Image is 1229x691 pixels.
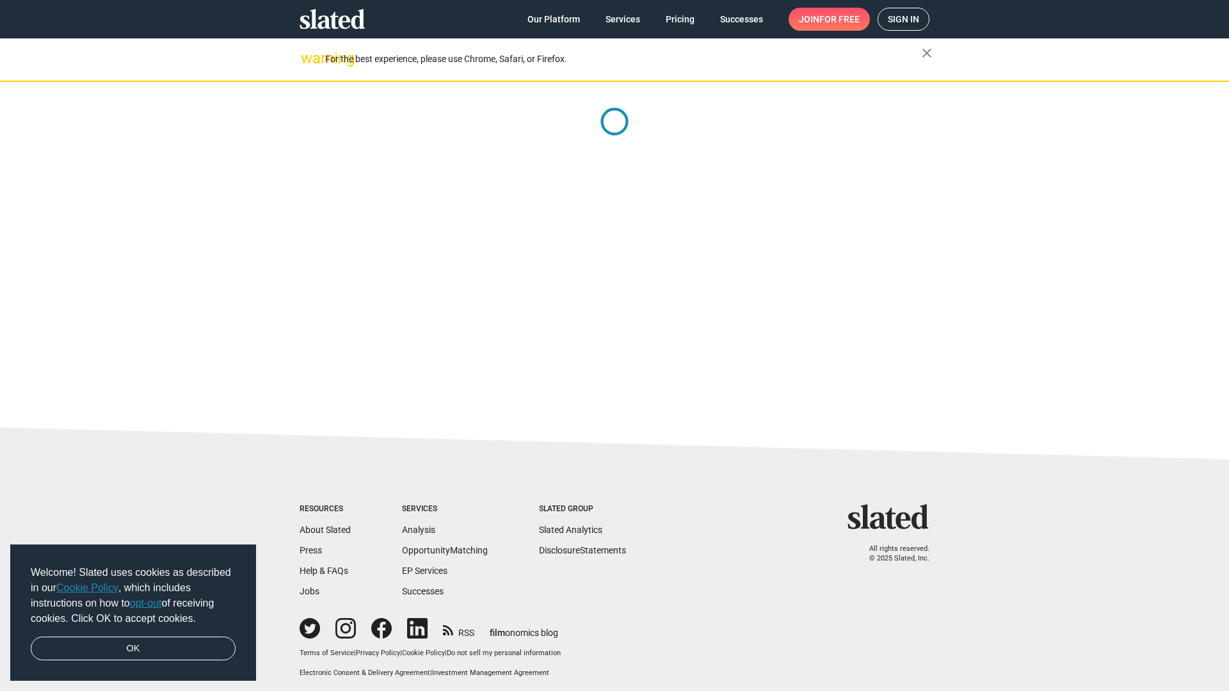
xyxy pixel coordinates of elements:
[490,628,505,638] span: film
[31,637,236,661] a: dismiss cookie message
[402,649,445,657] a: Cookie Policy
[402,525,435,535] a: Analysis
[300,669,430,677] a: Electronic Consent & Delivery Agreement
[300,566,348,576] a: Help & FAQs
[356,649,400,657] a: Privacy Policy
[527,8,580,31] span: Our Platform
[720,8,763,31] span: Successes
[300,545,322,555] a: Press
[300,504,351,514] div: Resources
[447,649,561,658] button: Do not sell my personal information
[354,649,356,657] span: |
[539,504,626,514] div: Slated Group
[490,617,558,639] a: filmonomics blog
[10,544,256,681] div: cookieconsent
[799,8,860,31] span: Join
[919,45,935,61] mat-icon: close
[595,8,650,31] a: Services
[539,545,626,555] a: DisclosureStatements
[400,649,402,657] span: |
[517,8,590,31] a: Our Platform
[856,544,929,563] p: All rights reserved. © 2025 Slated, Inc.
[710,8,773,31] a: Successes
[301,51,316,66] mat-icon: warning
[300,525,351,535] a: About Slated
[325,51,922,68] div: For the best experience, please use Chrome, Safari, or Firefox.
[888,8,919,30] span: Sign in
[402,566,447,576] a: EP Services
[539,525,602,535] a: Slated Analytics
[445,649,447,657] span: |
[31,565,236,626] span: Welcome! Slated uses cookies as described in our , which includes instructions on how to of recei...
[878,8,929,31] a: Sign in
[300,649,354,657] a: Terms of Service
[56,582,118,593] a: Cookie Policy
[130,598,162,608] a: opt-out
[655,8,705,31] a: Pricing
[402,504,488,514] div: Services
[300,586,319,596] a: Jobs
[666,8,695,31] span: Pricing
[432,669,549,677] a: Investment Management Agreement
[443,619,474,639] a: RSS
[606,8,640,31] span: Services
[819,8,860,31] span: for free
[402,545,488,555] a: OpportunityMatching
[789,8,870,31] a: Joinfor free
[402,586,444,596] a: Successes
[430,669,432,677] span: |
